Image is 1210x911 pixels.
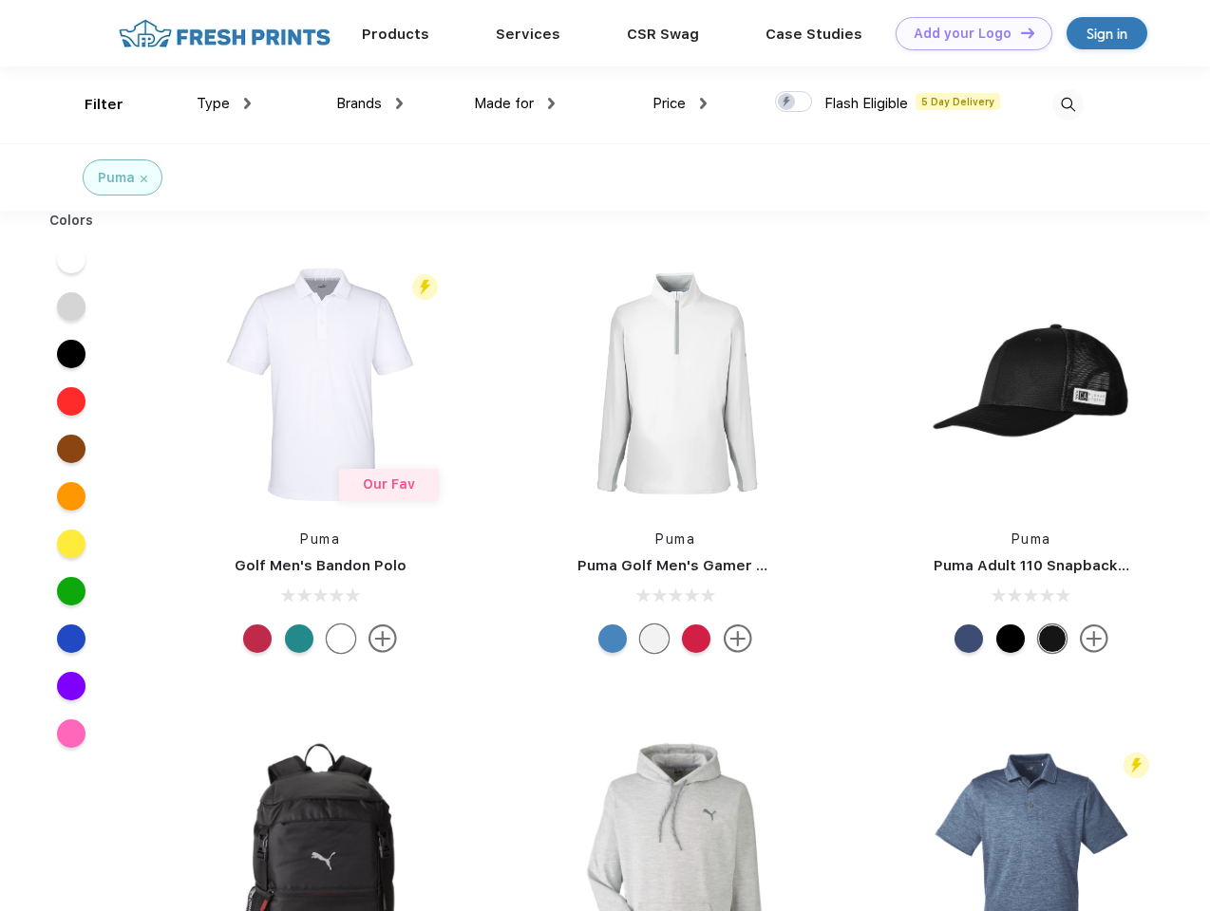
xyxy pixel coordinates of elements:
[549,258,802,511] img: func=resize&h=266
[955,624,983,653] div: Peacoat Qut Shd
[598,624,627,653] div: Bright Cobalt
[243,624,272,653] div: Ski Patrol
[914,26,1011,42] div: Add your Logo
[724,624,752,653] img: more.svg
[244,98,251,109] img: dropdown.png
[577,557,878,574] a: Puma Golf Men's Gamer Golf Quarter-Zip
[141,176,147,182] img: filter_cancel.svg
[235,557,406,574] a: Golf Men's Bandon Polo
[682,624,710,653] div: Ski Patrol
[1067,17,1147,49] a: Sign in
[655,531,695,547] a: Puma
[1011,531,1051,547] a: Puma
[1021,28,1034,38] img: DT
[396,98,403,109] img: dropdown.png
[496,26,560,43] a: Services
[285,624,313,653] div: Green Lagoon
[194,258,446,511] img: func=resize&h=266
[1087,23,1127,45] div: Sign in
[627,26,699,43] a: CSR Swag
[474,95,534,112] span: Made for
[905,258,1158,511] img: func=resize&h=266
[336,95,382,112] span: Brands
[640,624,669,653] div: Bright White
[1052,89,1084,121] img: desktop_search.svg
[327,624,355,653] div: Bright White
[1038,624,1067,653] div: Pma Blk with Pma Blk
[300,531,340,547] a: Puma
[548,98,555,109] img: dropdown.png
[85,94,123,116] div: Filter
[197,95,230,112] span: Type
[35,211,108,231] div: Colors
[113,17,336,50] img: fo%20logo%202.webp
[412,274,438,300] img: flash_active_toggle.svg
[362,26,429,43] a: Products
[652,95,686,112] span: Price
[98,168,135,188] div: Puma
[1080,624,1108,653] img: more.svg
[369,624,397,653] img: more.svg
[363,476,415,492] span: Our Fav
[1124,753,1149,778] img: flash_active_toggle.svg
[996,624,1025,653] div: Pma Blk Pma Blk
[916,93,1000,110] span: 5 Day Delivery
[824,95,908,112] span: Flash Eligible
[700,98,707,109] img: dropdown.png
